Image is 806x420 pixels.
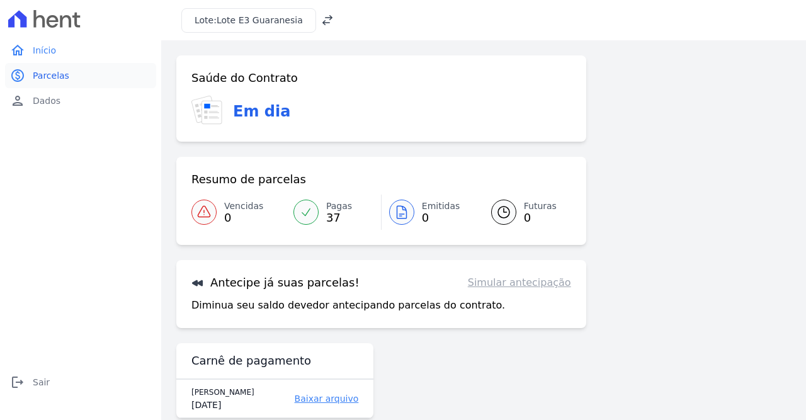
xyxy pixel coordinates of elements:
[191,386,259,399] div: [PERSON_NAME]
[195,14,303,27] h3: Lote:
[191,399,259,411] div: [DATE]
[326,200,352,213] span: Pagas
[422,213,460,223] span: 0
[5,38,156,63] a: homeInício
[476,195,571,230] a: Futuras 0
[217,15,303,25] span: Lote E3 Guaranesia
[224,200,263,213] span: Vencidas
[233,100,290,123] h3: Em dia
[290,392,359,405] a: Baixar arquivo
[10,43,25,58] i: home
[382,195,476,230] a: Emitidas 0
[191,298,505,313] p: Diminua seu saldo devedor antecipando parcelas do contrato.
[422,200,460,213] span: Emitidas
[224,213,263,223] span: 0
[191,172,306,187] h3: Resumo de parcelas
[326,213,352,223] span: 37
[33,69,69,82] span: Parcelas
[468,275,571,290] a: Simular antecipação
[5,370,156,395] a: logoutSair
[33,376,50,389] span: Sair
[191,353,311,368] h3: Carnê de pagamento
[191,71,298,86] h3: Saúde do Contrato
[33,94,60,107] span: Dados
[191,275,360,290] h3: Antecipe já suas parcelas!
[191,195,286,230] a: Vencidas 0
[524,213,557,223] span: 0
[10,375,25,390] i: logout
[10,93,25,108] i: person
[5,88,156,113] a: personDados
[33,44,56,57] span: Início
[524,200,557,213] span: Futuras
[10,68,25,83] i: paid
[286,195,381,230] a: Pagas 37
[5,63,156,88] a: paidParcelas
